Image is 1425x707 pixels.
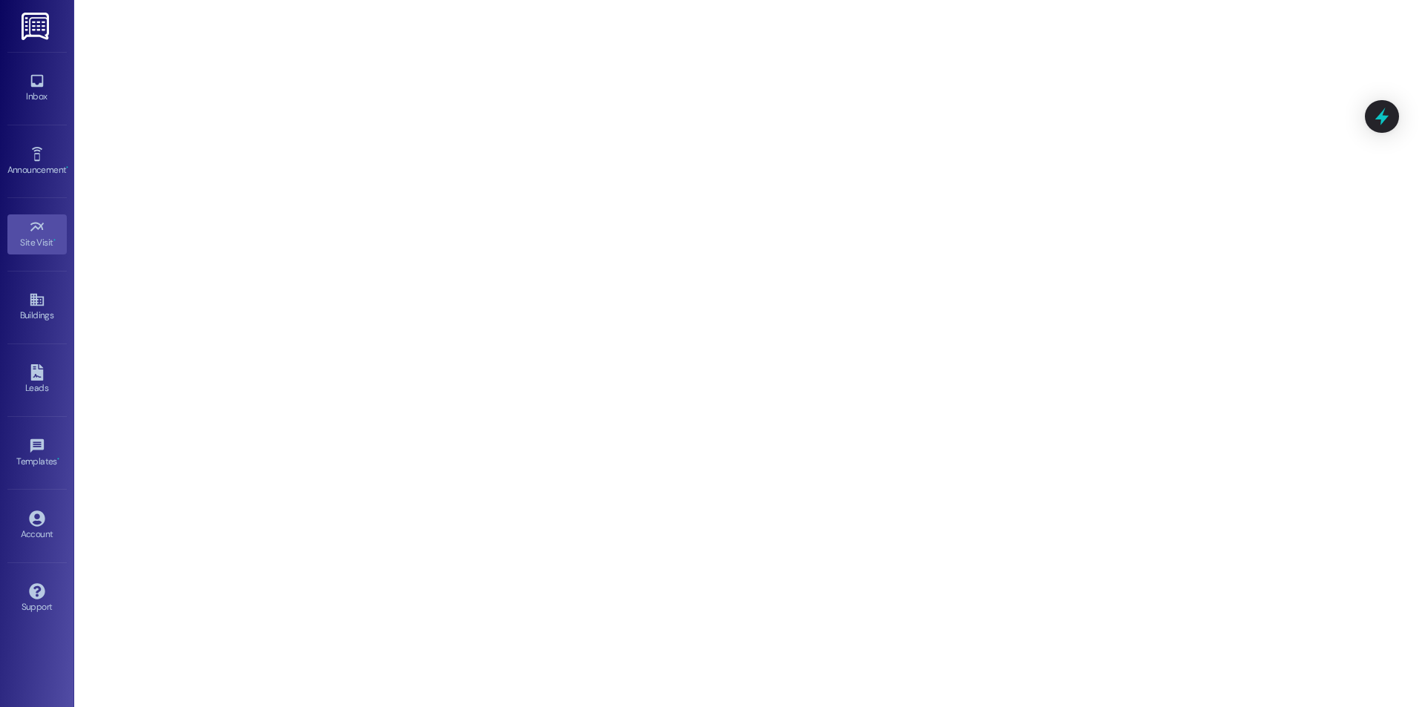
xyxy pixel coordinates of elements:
a: Leads [7,360,67,400]
img: ResiDesk Logo [22,13,52,40]
a: Templates • [7,433,67,473]
a: Account [7,506,67,546]
span: • [53,235,56,246]
a: Site Visit • [7,214,67,254]
a: Inbox [7,68,67,108]
a: Buildings [7,287,67,327]
span: • [66,162,68,173]
a: Support [7,579,67,619]
span: • [57,454,59,464]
